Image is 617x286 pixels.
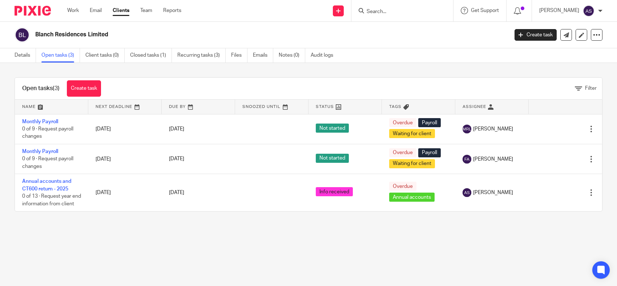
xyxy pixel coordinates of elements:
span: Waiting for client [389,159,435,168]
span: Overdue [389,118,416,127]
img: Pixie [15,6,51,16]
span: Overdue [389,148,416,157]
span: [PERSON_NAME] [473,156,513,163]
span: Tags [389,105,402,109]
a: Create task [515,29,557,41]
a: Audit logs [311,48,339,63]
img: svg%3E [463,188,471,197]
span: 0 of 13 · Request year end information from client [22,194,81,206]
span: Overdue [389,182,416,191]
span: Status [316,105,334,109]
a: Email [90,7,102,14]
span: Annual accounts [389,193,435,202]
img: svg%3E [463,155,471,164]
span: Not started [316,124,349,133]
span: [PERSON_NAME] [473,125,513,133]
a: Reports [163,7,181,14]
img: svg%3E [15,27,30,43]
a: Monthly Payroll [22,149,58,154]
span: Payroll [418,148,441,157]
img: svg%3E [463,125,471,133]
td: [DATE] [88,174,162,211]
h2: Blanch Residences Limited [35,31,410,39]
span: 0 of 9 · Request payroll changes [22,126,73,139]
a: Annual accounts and CT600 return - 2025 [22,179,71,191]
span: [PERSON_NAME] [473,189,513,196]
a: Work [67,7,79,14]
a: Create task [67,80,101,97]
span: [DATE] [169,126,184,132]
a: Client tasks (0) [85,48,125,63]
span: Filter [585,86,597,91]
span: Info received [316,187,353,196]
a: Team [140,7,152,14]
a: Recurring tasks (3) [177,48,226,63]
a: Open tasks (3) [41,48,80,63]
span: [DATE] [169,157,184,162]
a: Clients [113,7,129,14]
span: Payroll [418,118,441,127]
p: [PERSON_NAME] [539,7,579,14]
span: Get Support [471,8,499,13]
td: [DATE] [88,144,162,174]
a: Closed tasks (1) [130,48,172,63]
span: 0 of 9 · Request payroll changes [22,157,73,169]
span: [DATE] [169,190,184,195]
td: [DATE] [88,114,162,144]
a: Notes (0) [279,48,305,63]
span: Waiting for client [389,129,435,138]
a: Monthly Payroll [22,119,58,124]
span: Not started [316,154,349,163]
span: (3) [53,85,60,91]
a: Emails [253,48,273,63]
input: Search [366,9,431,15]
a: Details [15,48,36,63]
img: svg%3E [583,5,594,17]
a: Files [231,48,247,63]
h1: Open tasks [22,85,60,92]
span: Snoozed Until [242,105,281,109]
